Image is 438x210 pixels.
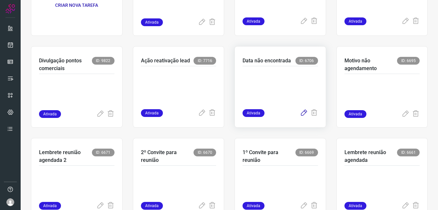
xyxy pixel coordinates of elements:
[344,202,366,210] span: Ativada
[344,110,366,118] span: Ativada
[5,4,15,14] img: Logo
[243,149,295,164] p: 1º Convite para reunião
[39,110,61,118] span: Ativada
[243,57,291,65] p: Data não encontrada
[344,17,366,25] span: Ativada
[92,57,114,65] span: ID: 9822
[141,149,194,164] p: 2º Convite para reunião
[344,149,397,164] p: Lembrete reunião agendada
[194,149,216,156] span: ID: 6670
[344,57,397,72] p: Motivo não agendamento
[39,202,61,210] span: Ativada
[141,109,163,117] span: Ativada
[295,149,318,156] span: ID: 6669
[141,18,163,26] span: Ativada
[6,198,14,206] img: avatar-user-boy.jpg
[194,57,216,65] span: ID: 7716
[243,202,264,210] span: Ativada
[243,17,264,25] span: Ativada
[397,149,420,156] span: ID: 6661
[295,57,318,65] span: ID: 6706
[243,109,264,117] span: Ativada
[92,149,114,156] span: ID: 6671
[55,2,98,9] p: CRIAR NOVA TAREFA
[39,149,92,164] p: Lembrete reunião agendada 2
[141,202,163,210] span: Ativada
[39,57,92,72] p: Divulgação pontos comerciais
[397,57,420,65] span: ID: 6695
[141,57,190,65] p: Ação reativação lead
